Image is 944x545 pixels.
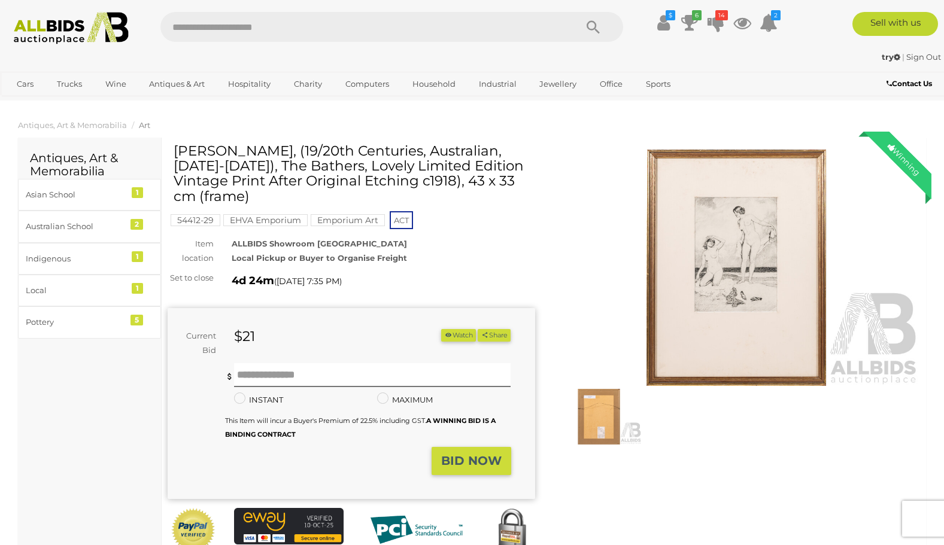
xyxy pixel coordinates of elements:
button: BID NOW [432,447,511,475]
a: Indigenous 1 [18,243,161,275]
div: Local [26,284,125,297]
a: try [882,52,902,62]
a: Australian School 2 [18,211,161,242]
a: Industrial [471,74,524,94]
strong: try [882,52,900,62]
i: 2 [771,10,781,20]
a: Sports [638,74,678,94]
b: A WINNING BID IS A BINDING CONTRACT [225,416,496,439]
span: ( ) [274,276,342,286]
a: Household [405,74,463,94]
i: 14 [715,10,728,20]
a: Hospitality [220,74,278,94]
a: Office [592,74,630,94]
a: [GEOGRAPHIC_DATA] [9,94,110,114]
small: This Item will incur a Buyer's Premium of 22.5% including GST. [225,416,496,439]
div: Australian School [26,220,125,233]
label: INSTANT [234,393,283,407]
a: 14 [707,12,725,34]
label: MAXIMUM [377,393,433,407]
img: Norman Lindsay, (19/20th Centuries, Australian, 1879-1969), The Bathers, Lovely Limited Edition V... [556,389,642,444]
a: 54412-29 [171,215,220,225]
a: Asian School 1 [18,179,161,211]
span: ACT [390,211,413,229]
button: Share [478,329,511,342]
div: Pottery [26,315,125,329]
div: Indigenous [26,252,125,266]
li: Watch this item [441,329,476,342]
a: Wine [98,74,134,94]
a: Pottery 5 [18,306,161,338]
div: 5 [130,315,143,325]
a: Local 1 [18,275,161,306]
a: Cars [9,74,41,94]
span: [DATE] 7:35 PM [277,276,339,287]
img: eWAY Payment Gateway [234,508,344,544]
mark: EHVA Emporium [223,214,308,226]
div: Winning [876,132,931,187]
a: Trucks [49,74,90,94]
a: Antiques & Art [141,74,213,94]
a: Jewellery [532,74,584,94]
h2: Antiques, Art & Memorabilia [30,151,149,178]
mark: 54412-29 [171,214,220,226]
div: Current Bid [168,329,225,357]
b: Contact Us [887,79,932,88]
div: 2 [130,219,143,230]
span: | [902,52,904,62]
div: Asian School [26,188,125,202]
button: Watch [441,329,476,342]
mark: Emporium Art [311,214,385,226]
a: Art [139,120,150,130]
div: 1 [132,251,143,262]
img: Allbids.com.au [7,12,135,44]
a: 2 [760,12,778,34]
div: 1 [132,283,143,294]
h1: [PERSON_NAME], (19/20th Centuries, Australian, [DATE]-[DATE]), The Bathers, Lovely Limited Editio... [174,144,532,204]
a: Antiques, Art & Memorabilia [18,120,127,130]
strong: 4d 24m [232,274,274,287]
div: 1 [132,187,143,198]
a: Charity [286,74,330,94]
i: 6 [692,10,702,20]
a: Sign Out [906,52,941,62]
div: Item location [159,237,223,265]
i: $ [666,10,675,20]
a: Emporium Art [311,215,385,225]
a: Contact Us [887,77,935,90]
img: Norman Lindsay, (19/20th Centuries, Australian, 1879-1969), The Bathers, Lovely Limited Edition V... [553,150,921,386]
a: Sell with us [852,12,938,36]
button: Search [563,12,623,42]
a: $ [654,12,672,34]
a: 6 [681,12,699,34]
strong: $21 [234,328,255,345]
strong: BID NOW [441,453,502,468]
a: Computers [338,74,397,94]
strong: ALLBIDS Showroom [GEOGRAPHIC_DATA] [232,239,407,248]
strong: Local Pickup or Buyer to Organise Freight [232,253,407,263]
div: Set to close [159,271,223,285]
a: EHVA Emporium [223,215,308,225]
